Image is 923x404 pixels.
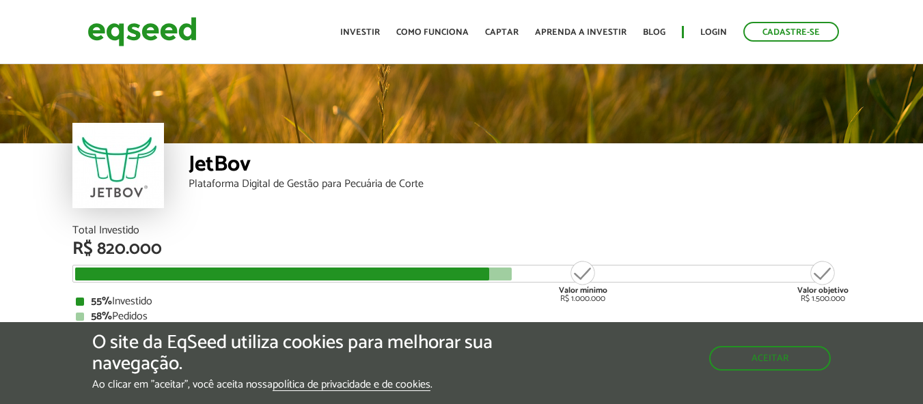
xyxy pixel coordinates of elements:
a: Blog [643,28,665,37]
div: R$ 1.500.000 [797,259,849,303]
div: R$ 1.000.000 [557,259,609,303]
div: Total Investido [72,225,851,236]
strong: Valor mínimo [559,284,607,297]
strong: 55% [91,292,112,311]
button: Aceitar [709,346,831,371]
p: Ao clicar em "aceitar", você aceita nossa . [92,378,535,391]
a: Captar [485,28,519,37]
div: JetBov [189,154,851,179]
a: Login [700,28,727,37]
a: Aprenda a investir [535,28,626,37]
h5: O site da EqSeed utiliza cookies para melhorar sua navegação. [92,332,535,375]
a: Como funciona [396,28,469,37]
strong: 58% [91,307,112,326]
a: Cadastre-se [743,22,839,42]
img: EqSeed [87,14,197,50]
div: Plataforma Digital de Gestão para Pecuária de Corte [189,179,851,190]
div: R$ 820.000 [72,240,851,258]
div: Investido [76,296,848,307]
strong: Valor objetivo [797,284,849,297]
a: política de privacidade e de cookies [273,379,430,391]
div: Pedidos [76,311,848,322]
a: Investir [340,28,380,37]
